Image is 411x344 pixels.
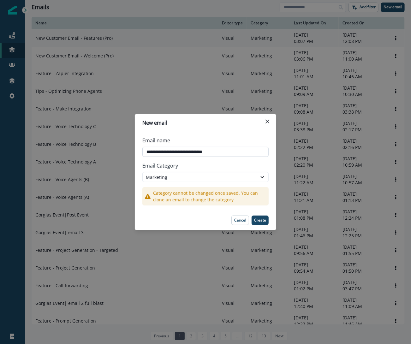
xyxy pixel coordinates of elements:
[142,137,170,144] p: Email name
[142,159,269,172] p: Email Category
[146,174,254,181] div: Marketing
[153,190,266,203] p: Category cannot be changed once saved. You can clone an email to change the category
[142,119,167,127] p: New email
[262,116,272,127] button: Close
[252,216,269,225] button: Create
[231,216,249,225] button: Cancel
[234,218,246,222] p: Cancel
[254,218,266,222] p: Create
